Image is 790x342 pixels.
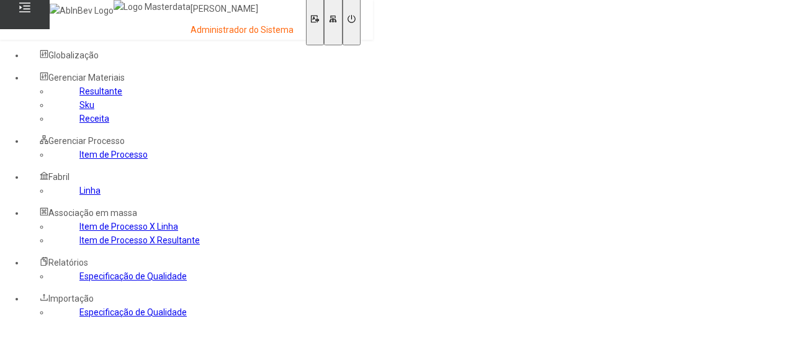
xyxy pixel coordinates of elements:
span: Associação em massa [48,208,137,218]
span: Relatórios [48,258,88,268]
a: Receita [79,114,109,124]
a: Item de Processo X Resultante [79,235,200,245]
p: [PERSON_NAME] [191,3,294,16]
a: Resultante [79,86,122,96]
a: Sku [79,100,94,110]
span: Gerenciar Materiais [48,73,125,83]
a: Item de Processo [79,150,148,160]
img: AbInBev Logo [50,4,114,17]
span: Gerenciar Processo [48,136,125,146]
span: Globalização [48,50,99,60]
span: Importação [48,294,94,304]
p: Administrador do Sistema [191,24,294,37]
a: Item de Processo X Linha [79,222,178,232]
a: Especificação de Qualidade [79,271,187,281]
a: Especificação de Qualidade [79,307,187,317]
a: Linha [79,186,101,196]
span: Fabril [48,172,70,182]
